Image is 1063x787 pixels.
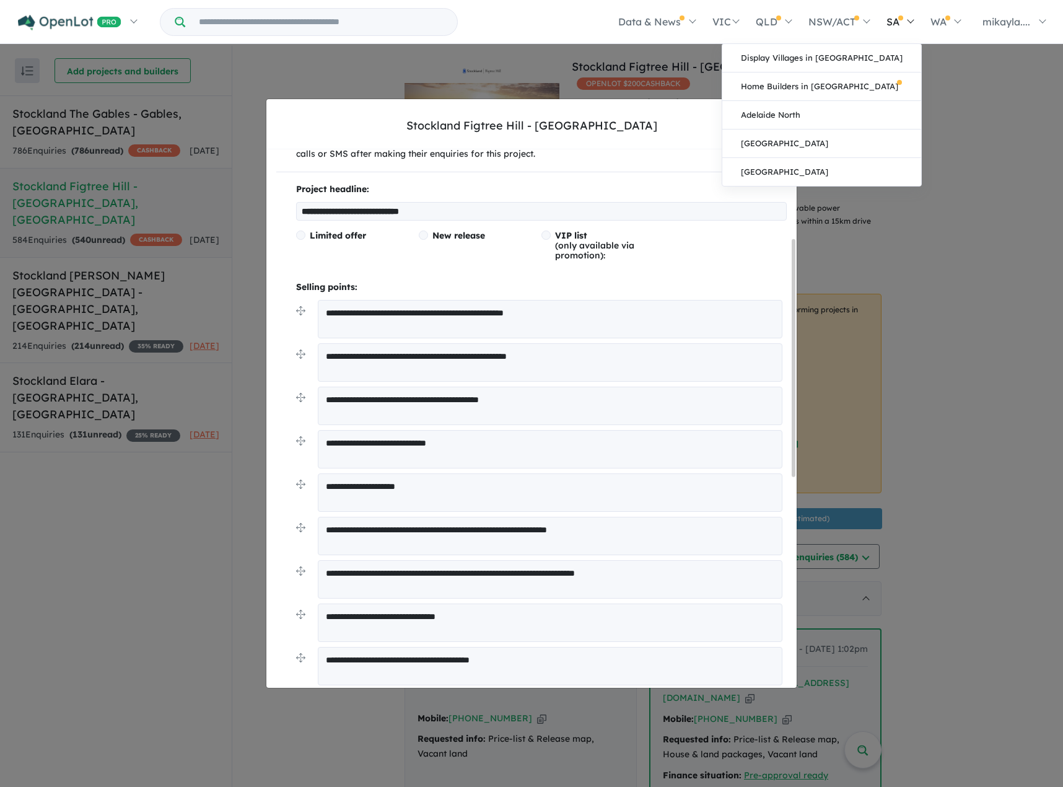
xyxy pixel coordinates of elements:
[296,610,305,619] img: drag.svg
[406,118,657,134] div: Stockland Figtree Hill - [GEOGRAPHIC_DATA]
[432,230,485,241] span: New release
[555,230,634,261] span: (only available via promotion):
[296,182,787,197] p: Project headline:
[296,350,305,359] img: drag.svg
[188,9,455,35] input: Try estate name, suburb, builder or developer
[722,44,921,73] a: Display Villages in [GEOGRAPHIC_DATA]
[296,566,305,576] img: drag.svg
[296,653,305,662] img: drag.svg
[296,523,305,532] img: drag.svg
[555,230,587,241] span: VIP list
[982,15,1030,28] span: mikayla....
[722,73,921,101] a: Home Builders in [GEOGRAPHIC_DATA]
[296,480,305,489] img: drag.svg
[296,436,305,446] img: drag.svg
[722,130,921,158] a: [GEOGRAPHIC_DATA]
[310,230,366,241] span: Limited offer
[296,280,787,295] p: Selling points:
[18,15,121,30] img: Openlot PRO Logo White
[722,101,921,130] a: Adelaide North
[296,306,305,315] img: drag.svg
[722,158,921,186] a: [GEOGRAPHIC_DATA]
[296,393,305,402] img: drag.svg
